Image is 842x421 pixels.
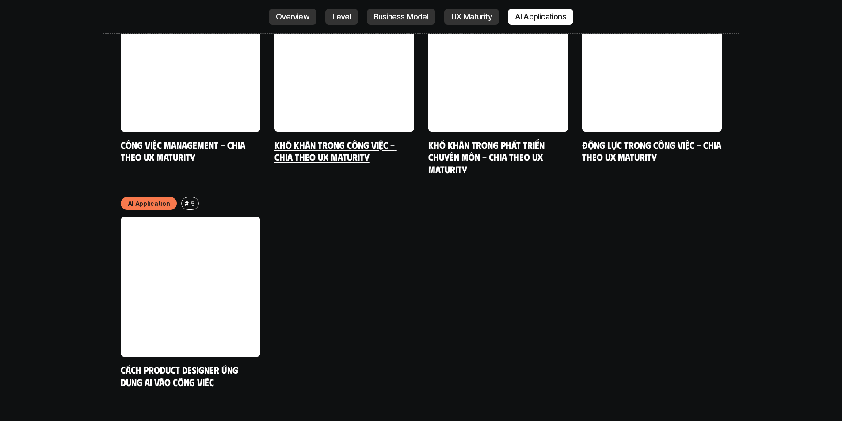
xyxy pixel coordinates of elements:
a: Công việc Management - Chia theo UX maturity [121,139,248,163]
p: AI Application [128,199,170,208]
a: Khó khăn trong phát triển chuyên môn - Chia theo UX Maturity [428,139,547,175]
a: Khó khăn trong công việc - Chia theo UX Maturity [274,139,397,163]
a: Động lực trong công việc - Chia theo UX Maturity [582,139,724,163]
a: Overview [269,9,316,25]
h6: # [185,200,189,207]
a: Cách Product Designer ứng dụng AI vào công việc [121,364,240,388]
p: 5 [191,199,195,208]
